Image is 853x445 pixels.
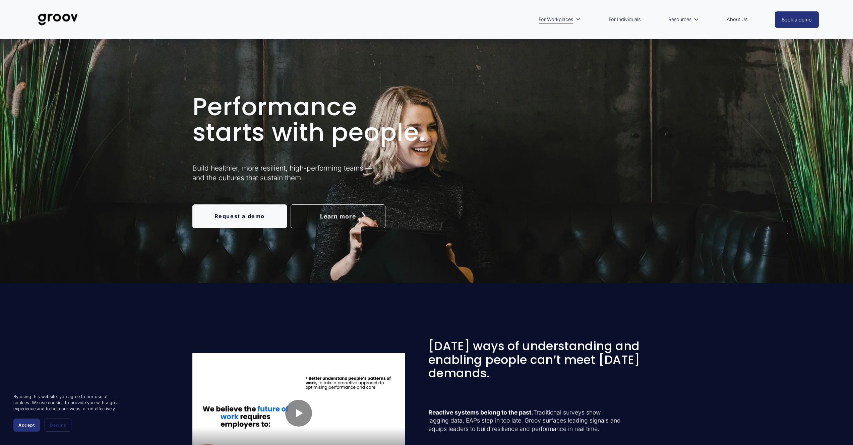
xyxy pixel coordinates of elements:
span: For Workplaces [539,15,573,24]
a: folder dropdown [665,12,702,27]
a: Book a demo [775,11,819,28]
button: Accept [13,419,40,432]
p: Build healthier, more resilient, high-performing teams — and the cultures that sustain them. [192,163,405,183]
p: By using this website, you agree to our use of cookies. We use cookies to provide you with a grea... [13,394,121,412]
a: For Individuals [605,12,644,27]
a: folder dropdown [535,12,584,27]
h1: Performance starts with people. [192,94,523,145]
a: Learn more [291,204,385,228]
a: Request a demo [192,204,287,228]
span: Accept [18,423,35,428]
span: Resources [668,15,691,24]
a: About Us [723,12,751,27]
p: Traditional surveys show lagging data, EAPs step in too late. Groov surfaces leading signals and ... [428,408,621,433]
button: Decline [45,419,71,432]
strong: Reactive systems belong to the past. [428,409,533,416]
h3: [DATE] ways of understanding and enabling people can’t meet [DATE] demands. [428,339,661,380]
span: Decline [50,423,66,428]
img: Groov | Unlock Human Potential at Work and in Life [34,8,81,30]
section: Cookie banner [7,387,127,438]
button: Play [285,400,312,427]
